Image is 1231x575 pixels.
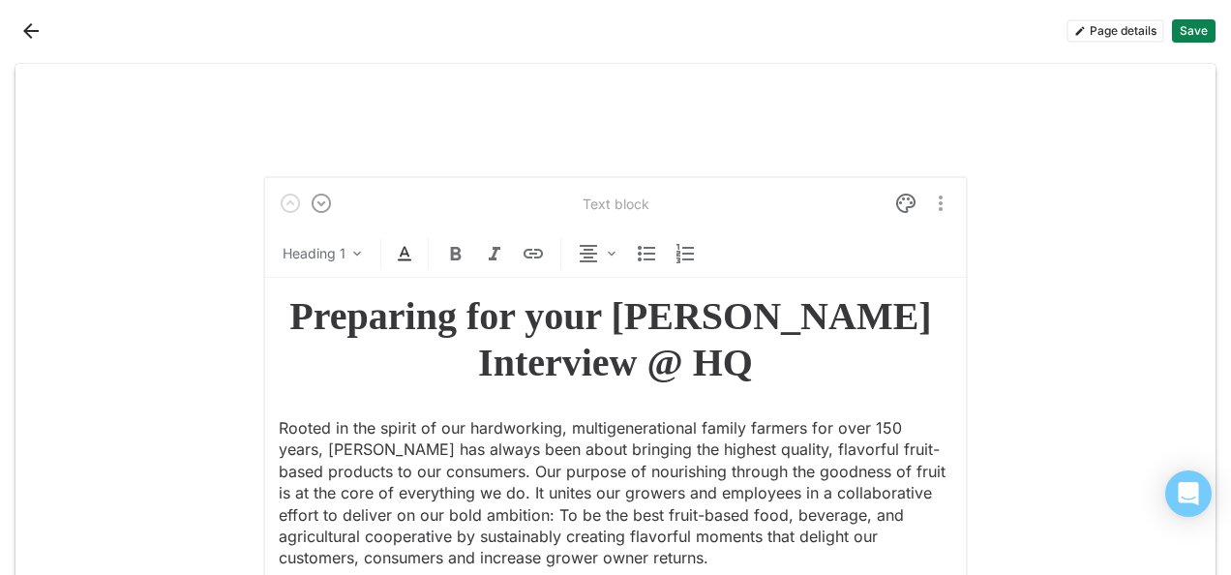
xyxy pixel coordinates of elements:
[279,417,952,569] p: Rooted in the spirit of our hardworking, multigenerational family farmers for over 150 years, [PE...
[1172,19,1216,43] button: Save
[583,196,649,212] div: Text block
[15,15,46,46] button: Back
[1165,470,1212,517] div: Open Intercom Messenger
[929,188,952,219] button: More options
[283,244,345,263] div: Heading 1
[1066,19,1164,43] button: Page details
[279,293,952,386] h1: Preparing for your [PERSON_NAME] Interview @ HQ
